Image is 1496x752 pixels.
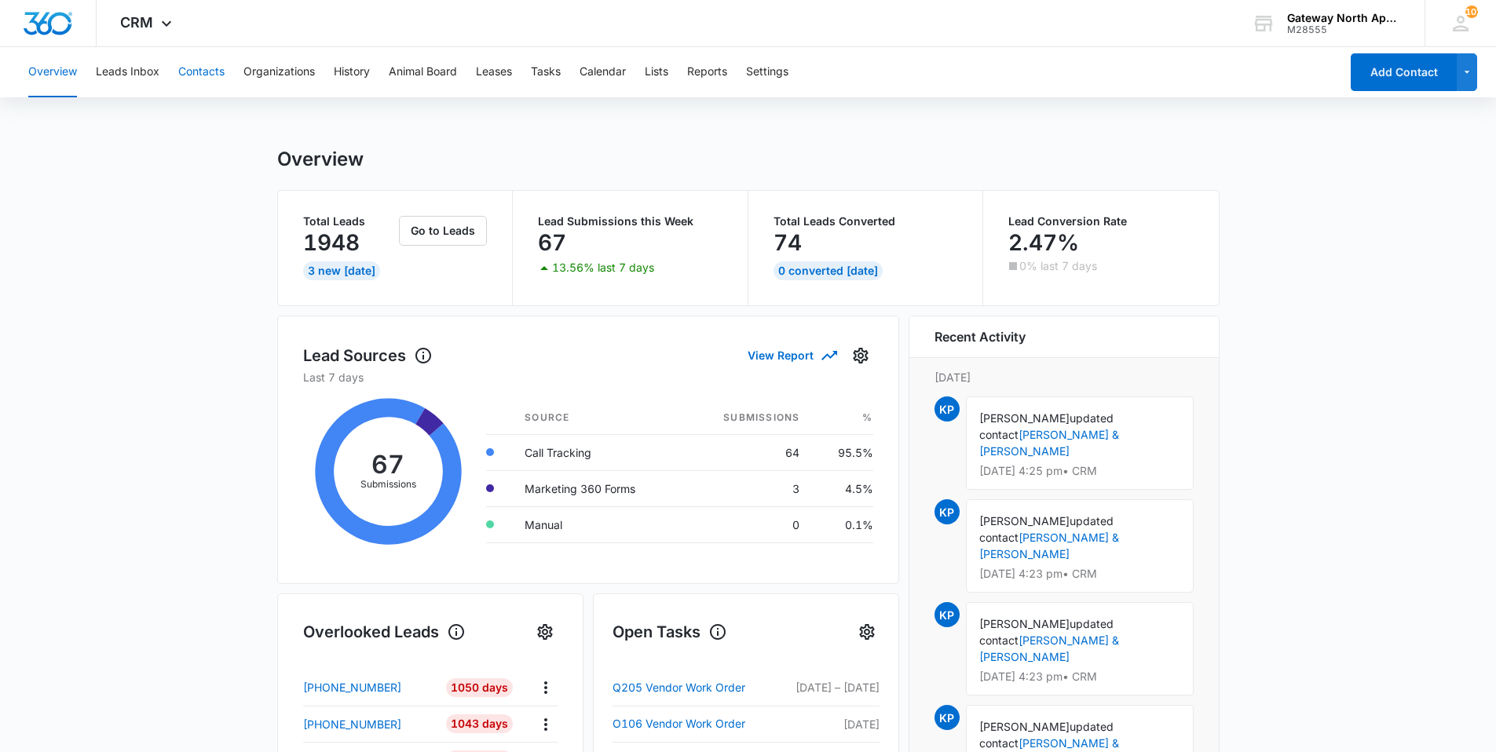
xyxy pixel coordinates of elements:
button: Organizations [243,47,315,97]
button: Settings [746,47,788,97]
h6: Recent Activity [935,327,1026,346]
button: Contacts [178,47,225,97]
td: 95.5% [812,434,872,470]
button: Go to Leads [399,216,487,246]
a: [PERSON_NAME] & [PERSON_NAME] [979,531,1119,560]
span: KP [935,705,960,730]
p: 67 [538,230,566,255]
h1: Open Tasks [613,620,727,644]
a: Q205 Vendor Work Order [613,678,788,697]
td: 0 [684,506,812,542]
button: Overview [28,47,77,97]
span: [PERSON_NAME] [979,411,1070,425]
button: Actions [533,712,558,736]
span: KP [935,499,960,524]
a: [PERSON_NAME] & [PERSON_NAME] [979,428,1119,458]
p: Lead Conversion Rate [1008,216,1194,227]
a: Go to Leads [399,224,487,237]
h1: Overlooked Leads [303,620,466,644]
p: 1948 [303,230,360,255]
a: [PERSON_NAME] & [PERSON_NAME] [979,633,1119,663]
button: Calendar [580,47,626,97]
p: [DATE] [935,369,1194,385]
p: 13.56% last 7 days [552,262,654,273]
a: O106 Vendor Work Order [613,714,788,733]
td: Marketing 360 Forms [512,470,684,506]
h1: Lead Sources [303,344,433,367]
div: 1043 Days [446,714,513,733]
button: Leases [476,47,512,97]
p: Last 7 days [303,369,873,385]
button: View Report [748,341,836,369]
td: Call Tracking [512,434,684,470]
p: [PHONE_NUMBER] [303,679,401,695]
p: [DATE] 4:23 pm • CRM [979,568,1180,579]
h1: Overview [277,148,364,171]
span: KP [935,396,960,422]
th: % [812,401,872,435]
a: [PHONE_NUMBER] [303,679,435,695]
span: 102 [1465,5,1478,18]
th: Source [512,401,684,435]
p: Total Leads [303,216,397,227]
td: Manual [512,506,684,542]
p: [DATE] 4:23 pm • CRM [979,671,1180,682]
button: Settings [532,619,558,644]
th: Submissions [684,401,812,435]
p: [DATE] [788,716,880,732]
p: 2.47% [1008,230,1079,255]
div: 1050 Days [446,678,513,697]
button: Settings [854,619,880,644]
p: Lead Submissions this Week [538,216,722,227]
button: Animal Board [389,47,457,97]
div: account id [1287,24,1402,35]
div: notifications count [1465,5,1478,18]
span: [PERSON_NAME] [979,617,1070,630]
td: 64 [684,434,812,470]
span: CRM [120,14,153,31]
p: [DATE] – [DATE] [788,679,880,695]
button: Settings [848,343,873,368]
button: Reports [687,47,727,97]
div: 3 New [DATE] [303,261,380,280]
button: Leads Inbox [96,47,159,97]
div: account name [1287,12,1402,24]
p: 0% last 7 days [1019,261,1097,272]
button: Add Contact [1351,53,1457,91]
p: [DATE] 4:25 pm • CRM [979,465,1180,476]
span: [PERSON_NAME] [979,514,1070,527]
div: 0 Converted [DATE] [774,261,883,280]
span: KP [935,602,960,627]
p: [PHONE_NUMBER] [303,716,401,732]
button: Tasks [531,47,561,97]
span: [PERSON_NAME] [979,720,1070,733]
button: Lists [645,47,668,97]
button: History [334,47,370,97]
td: 3 [684,470,812,506]
td: 4.5% [812,470,872,506]
p: Total Leads Converted [774,216,958,227]
td: 0.1% [812,506,872,542]
p: 74 [774,230,802,255]
button: Actions [533,675,558,699]
a: [PHONE_NUMBER] [303,716,435,732]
